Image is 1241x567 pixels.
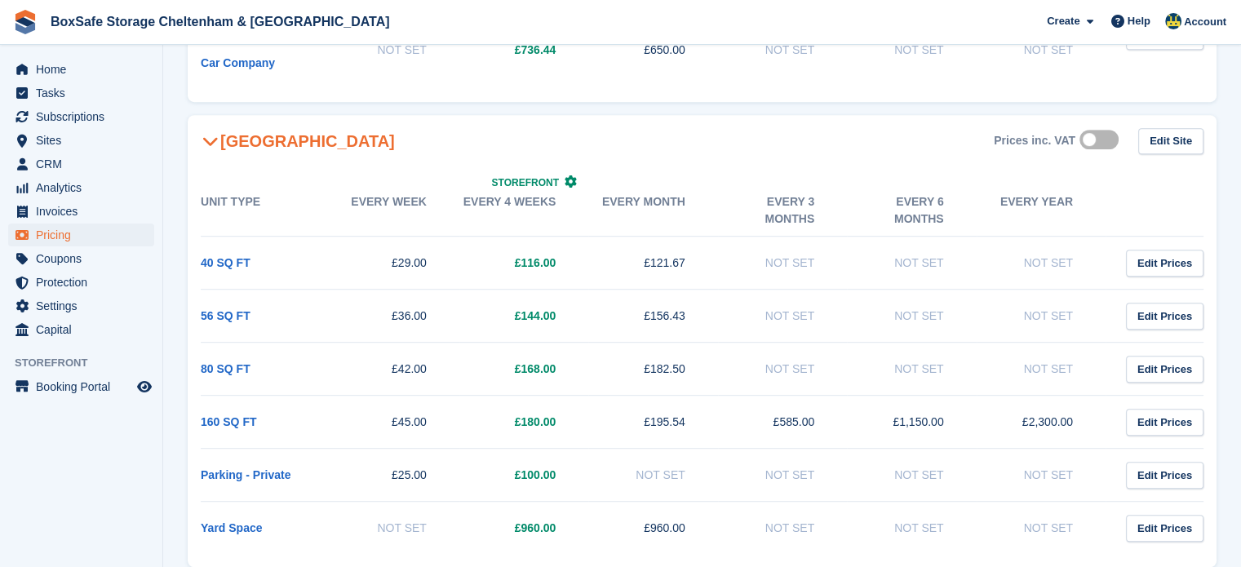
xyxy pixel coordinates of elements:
[330,185,459,237] th: Every week
[977,449,1106,502] td: Not Set
[718,396,847,449] td: £585.00
[330,396,459,449] td: £45.00
[8,200,154,223] a: menu
[847,185,976,237] th: Every 6 months
[491,177,558,188] span: Storefront
[8,105,154,128] a: menu
[977,396,1106,449] td: £2,300.00
[977,290,1106,343] td: Not Set
[588,237,717,290] td: £121.67
[36,318,134,341] span: Capital
[44,8,396,35] a: BoxSafe Storage Cheltenham & [GEOGRAPHIC_DATA]
[718,449,847,502] td: Not Set
[459,10,588,89] td: £736.44
[847,237,976,290] td: Not Set
[36,58,134,81] span: Home
[718,290,847,343] td: Not Set
[201,30,311,69] a: Large Parking area - Car Company
[8,295,154,317] a: menu
[36,82,134,104] span: Tasks
[36,295,134,317] span: Settings
[8,153,154,175] a: menu
[201,309,250,322] a: 56 SQ FT
[847,343,976,396] td: Not Set
[8,375,154,398] a: menu
[1126,409,1203,436] a: Edit Prices
[588,396,717,449] td: £195.54
[36,224,134,246] span: Pricing
[1126,250,1203,277] a: Edit Prices
[588,10,717,89] td: £650.00
[718,10,847,89] td: Not Set
[588,343,717,396] td: £182.50
[36,271,134,294] span: Protection
[977,10,1106,89] td: Not Set
[459,290,588,343] td: £144.00
[1126,515,1203,542] a: Edit Prices
[8,271,154,294] a: menu
[36,129,134,152] span: Sites
[1165,13,1181,29] img: Kim Virabi
[330,502,459,555] td: Not Set
[459,502,588,555] td: £960.00
[491,177,577,188] a: Storefront
[36,375,134,398] span: Booking Portal
[36,200,134,223] span: Invoices
[135,377,154,396] a: Preview store
[1138,128,1203,155] a: Edit Site
[847,290,976,343] td: Not Set
[718,237,847,290] td: Not Set
[847,449,976,502] td: Not Set
[8,318,154,341] a: menu
[8,82,154,104] a: menu
[15,355,162,371] span: Storefront
[847,396,976,449] td: £1,150.00
[588,290,717,343] td: £156.43
[1047,13,1079,29] span: Create
[201,415,256,428] a: 160 SQ FT
[330,343,459,396] td: £42.00
[330,10,459,89] td: Not Set
[330,290,459,343] td: £36.00
[459,449,588,502] td: £100.00
[8,247,154,270] a: menu
[1184,14,1226,30] span: Account
[330,449,459,502] td: £25.00
[36,247,134,270] span: Coupons
[330,237,459,290] td: £29.00
[588,502,717,555] td: £960.00
[977,237,1106,290] td: Not Set
[977,502,1106,555] td: Not Set
[1126,303,1203,330] a: Edit Prices
[718,502,847,555] td: Not Set
[36,176,134,199] span: Analytics
[201,362,250,375] a: 80 SQ FT
[459,237,588,290] td: £116.00
[201,468,291,481] a: Parking - Private
[977,343,1106,396] td: Not Set
[36,153,134,175] span: CRM
[1126,462,1203,489] a: Edit Prices
[718,343,847,396] td: Not Set
[994,134,1075,148] div: Prices inc. VAT
[201,256,250,269] a: 40 SQ FT
[588,185,717,237] th: Every month
[977,185,1106,237] th: Every year
[1126,356,1203,383] a: Edit Prices
[718,185,847,237] th: Every 3 months
[8,224,154,246] a: menu
[847,10,976,89] td: Not Set
[201,521,263,534] a: Yard Space
[459,185,588,237] th: Every 4 weeks
[8,129,154,152] a: menu
[201,131,395,151] h2: [GEOGRAPHIC_DATA]
[1128,13,1150,29] span: Help
[459,343,588,396] td: £168.00
[8,58,154,81] a: menu
[201,185,330,237] th: Unit Type
[459,396,588,449] td: £180.00
[8,176,154,199] a: menu
[847,502,976,555] td: Not Set
[588,449,717,502] td: Not Set
[36,105,134,128] span: Subscriptions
